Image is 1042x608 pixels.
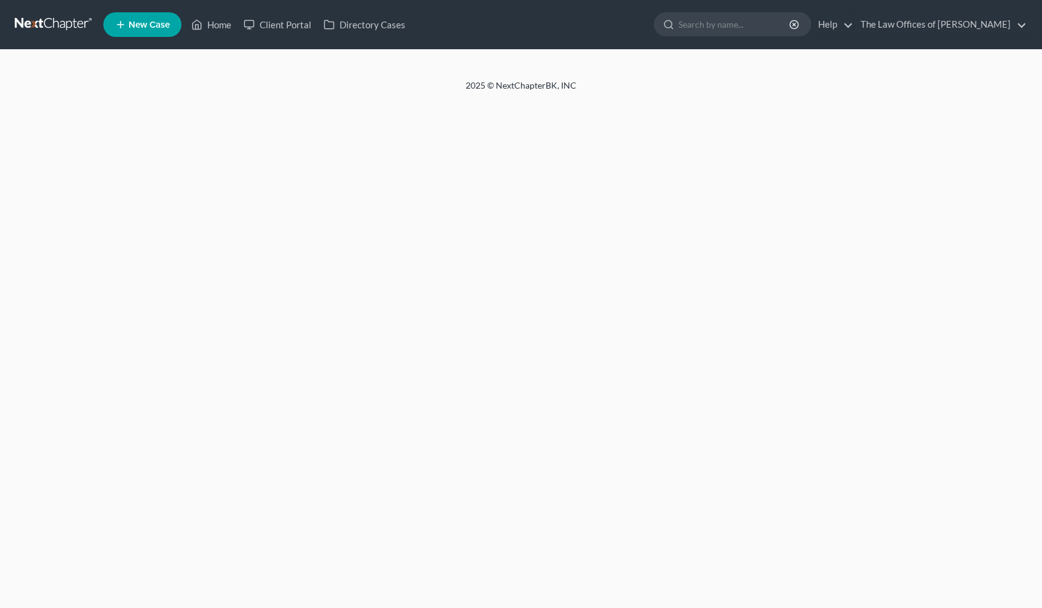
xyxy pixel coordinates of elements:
[170,79,872,102] div: 2025 © NextChapterBK, INC
[237,14,317,36] a: Client Portal
[854,14,1027,36] a: The Law Offices of [PERSON_NAME]
[129,20,170,30] span: New Case
[812,14,853,36] a: Help
[185,14,237,36] a: Home
[678,13,791,36] input: Search by name...
[317,14,412,36] a: Directory Cases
